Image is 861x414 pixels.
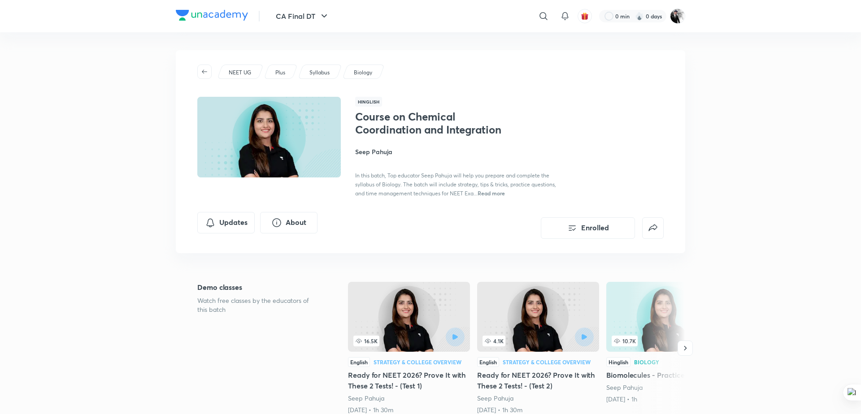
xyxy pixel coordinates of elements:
[308,69,331,77] a: Syllabus
[477,357,499,367] div: English
[642,217,664,239] button: false
[348,357,370,367] div: English
[275,69,285,77] p: Plus
[606,383,728,392] div: Seep Pahuja
[270,7,335,25] button: CA Final DT
[176,10,248,23] a: Company Logo
[477,370,599,391] h5: Ready for NEET 2026? Prove It with These 2 Tests! - (Test 2)
[355,97,382,107] span: Hinglish
[477,394,513,402] a: Seep Pahuja
[477,394,599,403] div: Seep Pahuja
[197,296,319,314] p: Watch free classes by the educators of this batch
[635,12,644,21] img: streak
[229,69,251,77] p: NEET UG
[197,212,255,233] button: Updates
[348,394,470,403] div: Seep Pahuja
[581,12,589,20] img: avatar
[348,394,384,402] a: Seep Pahuja
[541,217,635,239] button: Enrolled
[353,336,379,346] span: 16.5K
[606,357,631,367] div: Hinglish
[503,359,591,365] div: Strategy & College Overview
[176,10,248,21] img: Company Logo
[354,69,372,77] p: Biology
[227,69,253,77] a: NEET UG
[260,212,317,233] button: About
[274,69,287,77] a: Plus
[670,9,685,24] img: Nagesh M
[612,336,638,346] span: 10.7K
[197,282,319,293] h5: Demo classes
[606,383,643,392] a: Seep Pahuja
[606,395,728,404] div: 8th Sept • 1h
[355,147,556,156] h4: Seep Pahuja
[606,370,728,380] h5: Biomolecules - Practice Session
[483,336,505,346] span: 4.1K
[606,282,728,404] a: Biomolecules - Practice Session
[309,69,330,77] p: Syllabus
[348,370,470,391] h5: Ready for NEET 2026? Prove It with These 2 Tests! - (Test 1)
[355,110,502,136] h1: Course on Chemical Coordination and Integration
[478,190,505,197] span: Read more
[196,96,342,178] img: Thumbnail
[578,9,592,23] button: avatar
[355,172,556,197] span: In this batch, Top educator Seep Pahuja will help you prepare and complete the syllabus of Biolog...
[606,282,728,404] a: 10.7KHinglishBiologyBiomolecules - Practice SessionSeep Pahuja[DATE] • 1h
[374,359,461,365] div: Strategy & College Overview
[352,69,374,77] a: Biology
